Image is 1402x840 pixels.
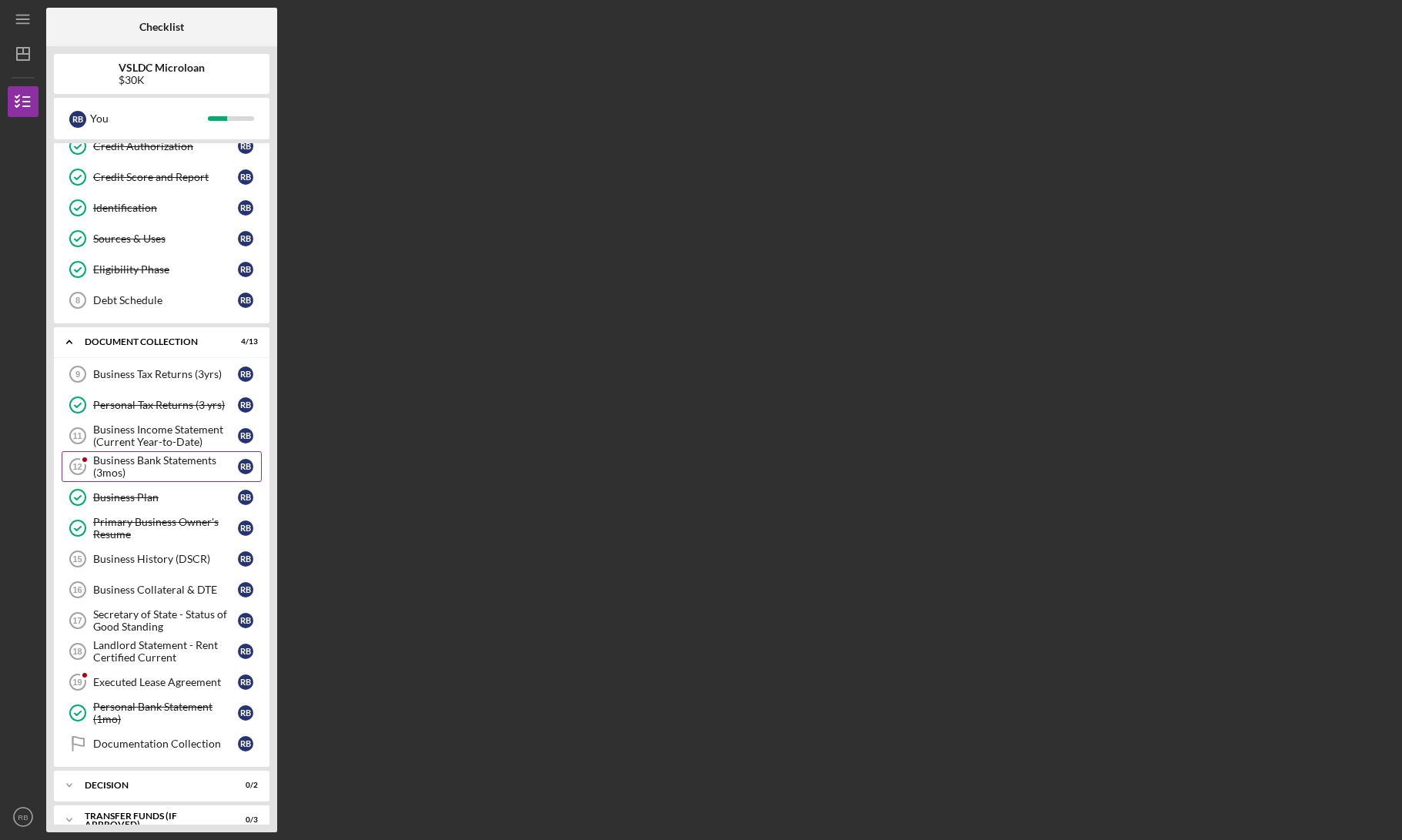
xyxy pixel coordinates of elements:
div: Business Bank Statements (3mos) [93,454,238,479]
tspan: 12 [72,462,82,471]
div: Personal Tax Returns (3 yrs) [93,399,238,411]
a: IdentificationRB [62,192,262,223]
tspan: 9 [75,370,80,379]
div: Sources & Uses [93,233,238,245]
div: R B [238,644,253,659]
a: 9Business Tax Returns (3yrs)RB [62,359,262,390]
a: Sources & UsesRB [62,223,262,254]
a: Personal Bank Statement (1mo)RB [62,698,262,728]
div: Document Collection [85,337,219,346]
div: R B [238,705,253,721]
div: R B [238,397,253,413]
div: R B [238,520,253,536]
tspan: 16 [72,585,82,594]
div: R B [238,366,253,382]
div: R B [238,139,253,154]
a: Business PlanRB [62,482,262,513]
div: R B [238,293,253,308]
div: Transfer Funds (If Approved) [85,812,219,829]
div: R B [238,459,253,474]
b: VSLDC Microloan [119,62,205,74]
div: Business History (DSCR) [93,553,238,565]
div: You [90,105,208,132]
a: 12Business Bank Statements (3mos)RB [62,451,262,482]
tspan: 15 [72,554,82,564]
div: Credit Authorization [93,140,238,152]
div: R B [238,262,253,277]
div: R B [238,551,253,567]
div: R B [238,674,253,690]
a: Personal Tax Returns (3 yrs)RB [62,390,262,420]
text: RB [18,813,28,822]
div: 4 / 13 [230,337,258,346]
a: Primary Business Owner's ResumeRB [62,513,262,544]
tspan: 18 [72,647,82,656]
div: R B [238,231,253,246]
div: Executed Lease Agreement [93,676,238,688]
div: Landlord Statement - Rent Certified Current [93,639,238,664]
a: Credit Score and ReportRB [62,162,262,192]
a: 11Business Income Statement (Current Year-to-Date)RB [62,420,262,451]
div: R B [238,582,253,597]
tspan: 19 [72,678,82,687]
a: 8Debt ScheduleRB [62,285,262,316]
b: Checklist [139,21,184,33]
div: Business Collateral & DTE [93,584,238,596]
a: 15Business History (DSCR)RB [62,544,262,574]
div: Primary Business Owner's Resume [93,516,238,540]
div: Business Plan [93,491,238,504]
a: Credit AuthorizationRB [62,131,262,162]
div: R B [69,111,86,128]
tspan: 17 [72,616,82,625]
div: 0 / 3 [230,815,258,825]
button: RB [8,802,38,832]
div: Personal Bank Statement (1mo) [93,701,238,725]
a: 17Secretary of State - Status of Good StandingRB [62,605,262,636]
div: Secretary of State - Status of Good Standing [93,608,238,633]
div: R B [238,428,253,443]
div: R B [238,200,253,216]
div: Business Tax Returns (3yrs) [93,368,238,380]
div: 0 / 2 [230,781,258,790]
div: R B [238,490,253,505]
div: R B [238,613,253,628]
a: 18Landlord Statement - Rent Certified CurrentRB [62,636,262,667]
div: R B [238,169,253,185]
div: Credit Score and Report [93,171,238,183]
tspan: 8 [75,296,80,305]
tspan: 11 [72,431,82,440]
div: Decision [85,781,219,790]
a: Documentation CollectionRB [62,728,262,759]
div: Business Income Statement (Current Year-to-Date) [93,423,238,448]
div: Debt Schedule [93,294,238,306]
a: 19Executed Lease AgreementRB [62,667,262,698]
div: Eligibility Phase [93,263,238,276]
a: 16Business Collateral & DTERB [62,574,262,605]
div: Identification [93,202,238,214]
a: Eligibility PhaseRB [62,254,262,285]
div: R B [238,736,253,751]
div: Documentation Collection [93,738,238,750]
div: $30K [119,74,205,86]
